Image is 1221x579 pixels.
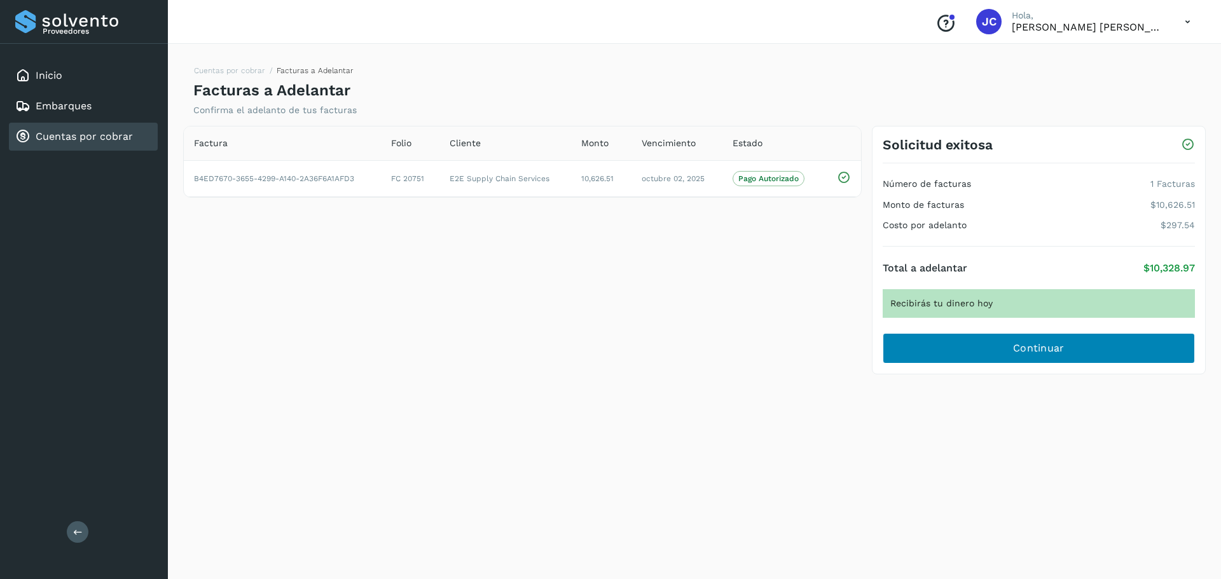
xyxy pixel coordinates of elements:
[381,160,439,196] td: FC 20751
[883,200,964,210] h4: Monto de facturas
[439,160,571,196] td: E2E Supply Chain Services
[194,137,228,150] span: Factura
[184,160,381,196] td: B4ED7670-3655-4299-A140-2A36F6A1AFD3
[391,137,411,150] span: Folio
[581,137,609,150] span: Monto
[1150,179,1195,189] p: 1 Facturas
[277,66,354,75] span: Facturas a Adelantar
[36,130,133,142] a: Cuentas por cobrar
[883,220,967,231] h4: Costo por adelanto
[194,66,265,75] a: Cuentas por cobrar
[43,27,153,36] p: Proveedores
[9,123,158,151] div: Cuentas por cobrar
[1143,262,1195,274] p: $10,328.97
[9,62,158,90] div: Inicio
[450,137,481,150] span: Cliente
[642,174,705,183] span: octubre 02, 2025
[1161,220,1195,231] p: $297.54
[642,137,696,150] span: Vencimiento
[883,289,1195,318] div: Recibirás tu dinero hoy
[883,262,967,274] h4: Total a adelantar
[883,333,1195,364] button: Continuar
[193,105,357,116] p: Confirma el adelanto de tus facturas
[36,69,62,81] a: Inicio
[1013,341,1065,355] span: Continuar
[193,81,350,100] h4: Facturas a Adelantar
[738,174,799,183] p: Pago Autorizado
[36,100,92,112] a: Embarques
[9,92,158,120] div: Embarques
[1150,200,1195,210] p: $10,626.51
[733,137,762,150] span: Estado
[883,137,993,153] h3: Solicitud exitosa
[1012,21,1164,33] p: JUAN CARLOS MORAN COALLA
[1012,10,1164,21] p: Hola,
[193,65,354,81] nav: breadcrumb
[581,174,614,183] span: 10,626.51
[883,179,971,189] h4: Número de facturas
